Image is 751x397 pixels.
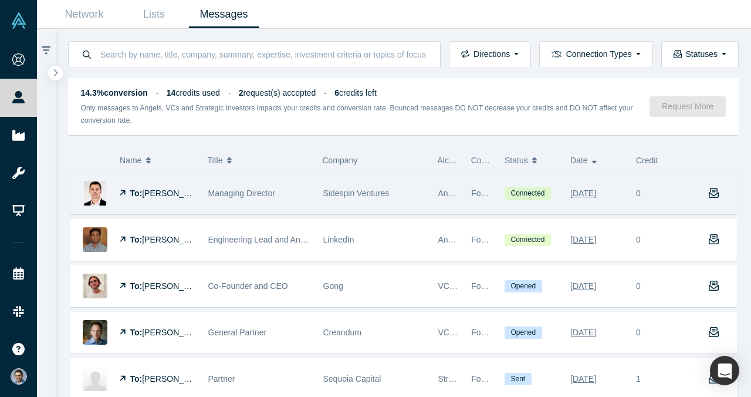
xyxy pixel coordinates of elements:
button: Connection Types [539,41,652,68]
span: Date [570,148,588,173]
span: [PERSON_NAME] [142,374,209,383]
img: Johan Brenner's Profile Image [83,320,107,345]
button: Status [505,148,558,173]
button: Date [570,148,624,173]
img: Avinash Gupta Konda's Profile Image [83,227,107,252]
span: Managing Director [208,189,275,198]
strong: 14.3% conversion [81,88,148,97]
button: Directions [449,41,531,68]
small: Only messages to Angels, VCs and Strategic Investors impacts your credits and conversion rate. Bo... [81,104,633,125]
strong: 6 [334,88,339,97]
button: Name [120,148,195,173]
span: VC, Acquirer, Mentor, Lecturer, Channel Partner, Customer [438,281,652,291]
div: [DATE] [570,369,596,389]
button: Statuses [661,41,739,68]
span: Sent [505,373,532,385]
span: Sidespin Ventures [323,189,390,198]
span: Alchemist Role [438,156,492,165]
span: Connection Type [471,156,533,165]
span: Founder Reachout [471,374,539,383]
img: VP Singh's Account [11,368,27,385]
div: [DATE] [570,183,596,204]
strong: To: [130,281,143,291]
strong: 2 [239,88,243,97]
span: Creandum [323,328,361,337]
strong: To: [130,328,143,337]
strong: To: [130,235,143,244]
span: General Partner [208,328,267,337]
div: 0 [636,187,641,200]
a: Messages [189,1,259,28]
span: Title [208,148,223,173]
span: [PERSON_NAME] [142,328,209,337]
span: Founder Reachout [471,328,539,337]
button: Title [208,148,310,173]
strong: 14 [167,88,176,97]
span: Name [120,148,141,173]
span: Founder Reachout [471,281,539,291]
img: Stephanie Zhan's Profile Image [83,366,107,391]
span: Founder Reachout [471,189,539,198]
span: · [228,88,231,97]
span: Partner [208,374,235,383]
span: LinkedIn [323,235,354,244]
span: Angel, Strategic Investor, Mentor, Channel Partner [438,235,621,244]
span: credits left [334,88,377,97]
img: Istvan Jonyer's Profile Image [83,181,107,206]
span: Angel, VC, Mentor [438,189,505,198]
a: Network [49,1,119,28]
img: Raphael Danilo's Profile Image [83,274,107,298]
strong: To: [130,189,143,198]
span: VC, Mentor [438,328,480,337]
strong: To: [130,374,143,383]
span: · [156,88,158,97]
img: Alchemist Vault Logo [11,12,27,29]
div: [DATE] [570,322,596,343]
span: Company [323,156,358,165]
div: [DATE] [570,276,596,297]
span: Strategic Investor [438,374,502,383]
span: Engineering Lead and Angel Investor [208,235,343,244]
span: Opened [505,280,542,292]
div: 0 [636,234,641,246]
div: [DATE] [570,230,596,250]
span: Connected [505,187,551,200]
span: Opened [505,327,542,339]
span: [PERSON_NAME] [142,281,209,291]
span: Status [505,148,528,173]
span: credits used [167,88,220,97]
span: Connected [505,234,551,246]
span: Gong [323,281,343,291]
span: · [324,88,326,97]
span: Co-Founder and CEO [208,281,288,291]
div: 0 [636,327,641,339]
span: request(s) accepted [239,88,316,97]
input: Search by name, title, company, summary, expertise, investment criteria or topics of focus [99,41,428,68]
span: [PERSON_NAME] [142,189,209,198]
div: 0 [636,280,641,292]
a: Lists [119,1,189,28]
span: Sequoia Capital [323,374,381,383]
span: Founder Reachout [471,235,539,244]
span: Credit [636,156,658,165]
span: [PERSON_NAME] [PERSON_NAME] [142,235,279,244]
